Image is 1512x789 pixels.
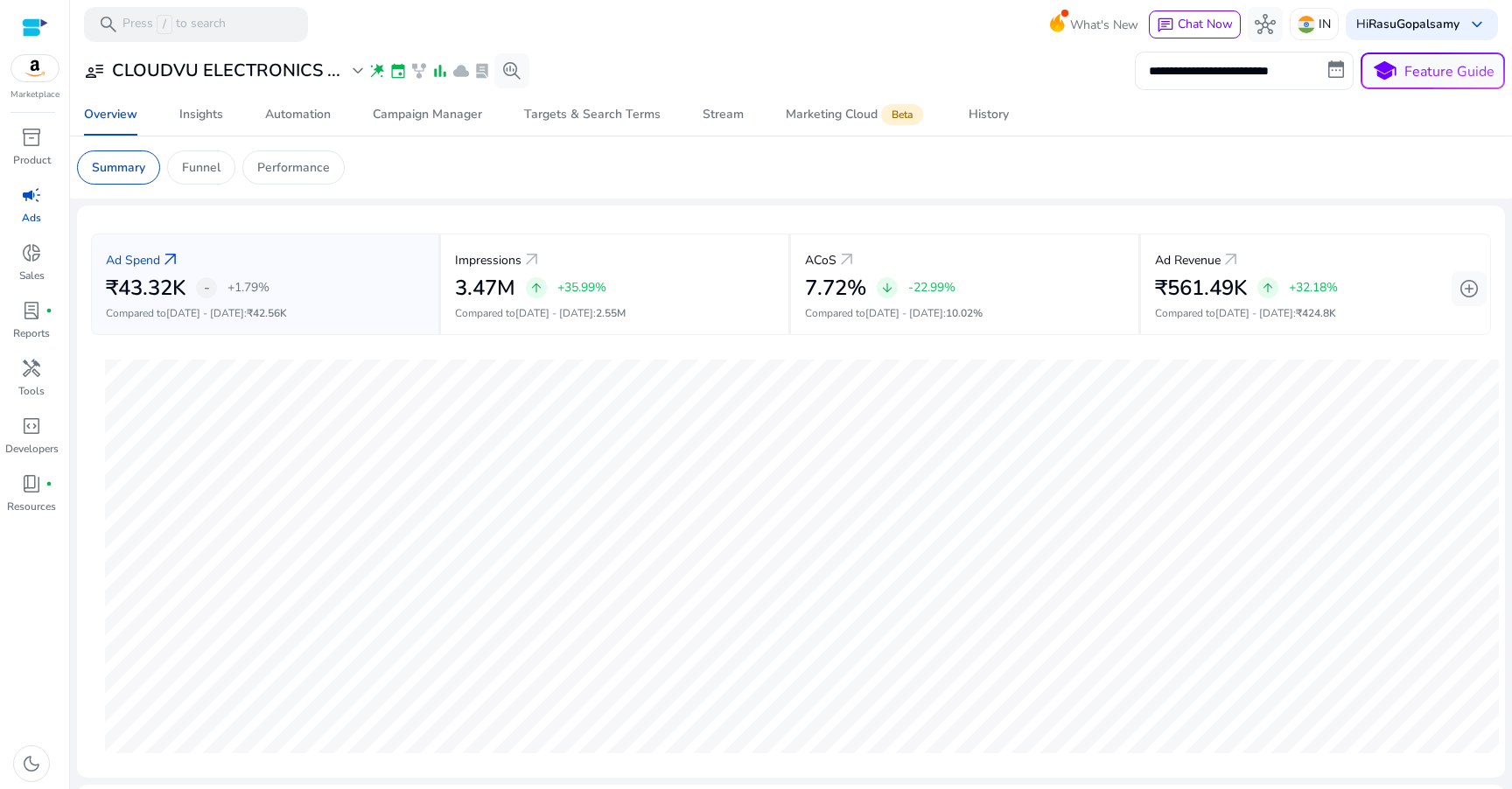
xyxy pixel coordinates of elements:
span: family_history [410,62,428,80]
span: dark_mode [21,753,42,774]
p: Resources [7,499,56,514]
span: fiber_manual_record [45,480,52,487]
span: lab_profile [473,62,491,80]
a: arrow_outward [836,249,857,270]
h2: ₹561.49K [1155,276,1247,301]
p: Performance [257,158,330,177]
p: +35.99% [557,282,606,294]
h2: ₹43.32K [106,276,185,301]
span: 10.02% [946,306,983,320]
h3: CLOUDVU ELECTRONICS ... [112,60,340,81]
span: chat [1157,17,1174,34]
p: Feature Guide [1404,61,1494,82]
span: Chat Now [1178,16,1233,32]
span: code_blocks [21,415,42,436]
p: Product [13,152,51,168]
a: arrow_outward [160,249,181,270]
button: search_insights [494,53,529,88]
span: book_4 [21,473,42,494]
a: arrow_outward [1221,249,1242,270]
h2: 7.72% [805,276,866,301]
p: +1.79% [227,282,269,294]
span: handyman [21,358,42,379]
button: add_circle [1452,271,1487,306]
span: cloud [452,62,470,80]
p: Developers [5,441,59,457]
span: search [98,14,119,35]
p: Summary [92,158,145,177]
div: Stream [703,108,744,121]
p: Compared to : [106,305,424,321]
span: school [1372,59,1397,84]
span: ₹424.8K [1296,306,1336,320]
p: Compared to : [455,305,774,321]
img: in.svg [1298,16,1315,33]
span: / [157,15,172,34]
button: hub [1248,7,1283,42]
div: Insights [179,108,223,121]
span: Beta [881,104,923,125]
p: -22.99% [908,282,955,294]
b: RasuGopalsamy [1368,16,1459,32]
span: - [204,277,210,298]
p: Ad Revenue [1155,251,1221,269]
span: [DATE] - [DATE] [1215,306,1293,320]
span: [DATE] - [DATE] [166,306,244,320]
p: +32.18% [1289,282,1338,294]
h2: 3.47M [455,276,515,301]
span: fiber_manual_record [45,307,52,314]
span: donut_small [21,242,42,263]
div: Targets & Search Terms [524,108,661,121]
p: Compared to : [805,305,1124,321]
span: bar_chart [431,62,449,80]
p: Reports [13,325,50,341]
span: arrow_downward [880,281,894,295]
div: Campaign Manager [373,108,482,121]
div: Overview [84,108,137,121]
span: arrow_upward [1261,281,1275,295]
div: History [969,108,1009,121]
p: Compared to : [1155,305,1476,321]
p: Tools [18,383,45,399]
p: ACoS [805,251,836,269]
span: search_insights [501,60,522,81]
a: arrow_outward [521,249,542,270]
span: keyboard_arrow_down [1466,14,1487,35]
p: Hi [1356,18,1459,31]
span: hub [1255,14,1276,35]
span: inventory_2 [21,127,42,148]
p: Funnel [182,158,220,177]
div: Marketing Cloud [786,108,927,122]
span: add_circle [1459,278,1480,299]
p: Press to search [122,15,226,34]
p: Marketplace [10,88,59,101]
p: IN [1319,9,1331,39]
span: What's New [1070,10,1138,40]
span: arrow_upward [529,281,543,295]
span: lab_profile [21,300,42,321]
p: Ad Spend [106,251,160,269]
span: [DATE] - [DATE] [865,306,943,320]
p: Ads [22,210,41,226]
button: schoolFeature Guide [1361,52,1505,89]
span: campaign [21,185,42,206]
span: expand_more [347,60,368,81]
span: 2.55M [596,306,626,320]
div: Automation [265,108,331,121]
img: amazon.svg [11,55,59,81]
span: [DATE] - [DATE] [515,306,593,320]
p: Sales [19,268,45,283]
span: event [389,62,407,80]
p: Impressions [455,251,521,269]
span: user_attributes [84,60,105,81]
span: wand_stars [368,62,386,80]
span: ₹42.56K [247,306,287,320]
button: chatChat Now [1149,10,1241,38]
